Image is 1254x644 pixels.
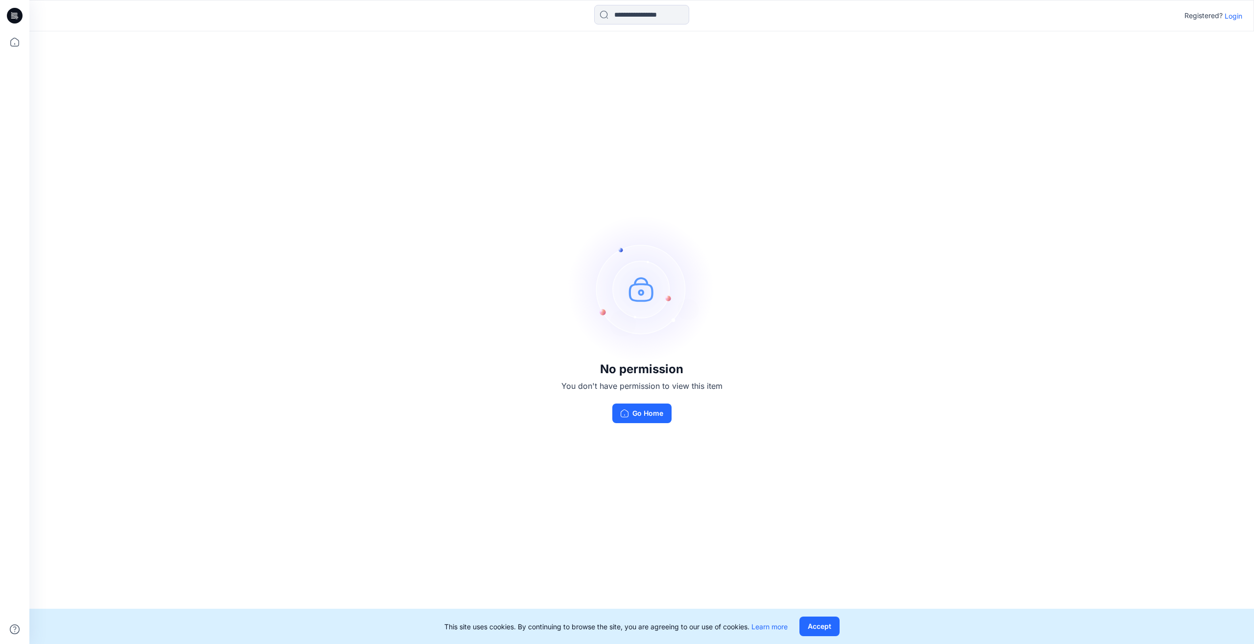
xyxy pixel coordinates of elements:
button: Go Home [612,404,672,423]
a: Learn more [751,622,788,631]
h3: No permission [561,362,723,376]
button: Accept [799,617,840,636]
p: This site uses cookies. By continuing to browse the site, you are agreeing to our use of cookies. [444,621,788,632]
p: Registered? [1184,10,1223,22]
p: You don't have permission to view this item [561,380,723,392]
img: no-perm.svg [568,215,715,362]
p: Login [1225,11,1242,21]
